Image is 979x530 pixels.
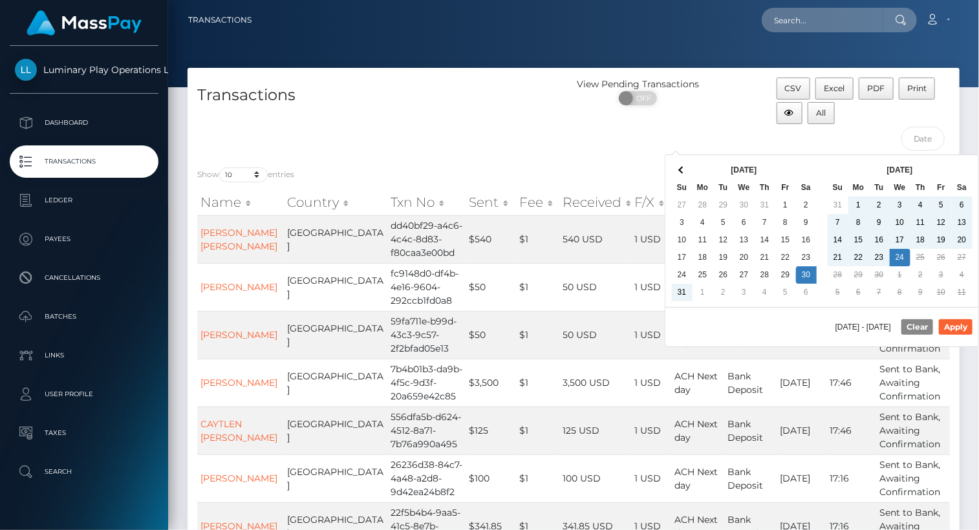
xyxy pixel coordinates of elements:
[869,179,890,196] th: Tu
[869,249,890,266] td: 23
[724,407,777,454] td: Bank Deposit
[796,266,817,284] td: 30
[626,91,658,105] span: OFF
[796,196,817,214] td: 2
[188,6,252,34] a: Transactions
[869,196,890,214] td: 2
[796,214,817,231] td: 9
[890,179,910,196] th: We
[931,231,952,249] td: 19
[387,263,466,311] td: fc9148d0-df4b-4e16-9604-292ccb1fd0a8
[10,301,158,333] a: Batches
[828,196,848,214] td: 31
[734,196,755,214] td: 30
[284,311,387,359] td: [GEOGRAPHIC_DATA]
[724,359,777,407] td: Bank Deposit
[559,215,631,263] td: 540 USD
[672,231,693,249] td: 10
[796,249,817,266] td: 23
[869,284,890,301] td: 7
[777,407,826,454] td: [DATE]
[755,196,775,214] td: 31
[828,214,848,231] td: 7
[826,454,876,502] td: 17:16
[15,229,153,249] p: Payees
[516,454,559,502] td: $1
[876,359,950,407] td: Sent to Bank, Awaiting Confirmation
[859,78,894,100] button: PDF
[672,249,693,266] td: 17
[559,359,631,407] td: 3,500 USD
[876,407,950,454] td: Sent to Bank, Awaiting Confirmation
[631,263,671,311] td: 1 USD
[15,59,37,81] img: Luminary Play Operations Limited
[939,319,973,335] button: Apply
[828,266,848,284] td: 28
[910,249,931,266] td: 25
[387,311,466,359] td: 59fa711e-b99d-43c3-9c57-2f2bfad05e13
[910,231,931,249] td: 18
[284,454,387,502] td: [GEOGRAPHIC_DATA]
[775,231,796,249] td: 15
[672,284,693,301] td: 31
[777,78,811,100] button: CSV
[672,214,693,231] td: 3
[466,454,516,502] td: $100
[631,189,671,215] th: F/X: activate to sort column ascending
[713,249,734,266] td: 19
[466,263,516,311] td: $50
[10,456,158,488] a: Search
[516,263,559,311] td: $1
[931,266,952,284] td: 3
[559,189,631,215] th: Received: activate to sort column ascending
[755,266,775,284] td: 28
[15,268,153,288] p: Cancellations
[910,196,931,214] td: 4
[828,249,848,266] td: 21
[197,84,564,107] h4: Transactions
[15,346,153,365] p: Links
[197,189,284,215] th: Name: activate to sort column ascending
[734,266,755,284] td: 27
[890,214,910,231] td: 10
[516,311,559,359] td: $1
[15,462,153,482] p: Search
[674,370,718,396] span: ACH Next day
[890,266,910,284] td: 1
[910,284,931,301] td: 9
[835,323,896,331] span: [DATE] - [DATE]
[693,284,713,301] td: 1
[724,454,777,502] td: Bank Deposit
[713,196,734,214] td: 29
[574,78,702,91] div: View Pending Transactions
[15,307,153,326] p: Batches
[755,231,775,249] td: 14
[848,231,869,249] td: 15
[826,407,876,454] td: 17:46
[931,284,952,301] td: 10
[693,162,796,179] th: [DATE]
[10,223,158,255] a: Payees
[674,323,718,348] span: ACH Next day
[559,454,631,502] td: 100 USD
[952,231,973,249] td: 20
[15,113,153,132] p: Dashboard
[713,179,734,196] th: Tu
[828,231,848,249] td: 14
[910,214,931,231] td: 11
[284,359,387,407] td: [GEOGRAPHIC_DATA]
[848,214,869,231] td: 8
[631,407,671,454] td: 1 USD
[387,359,466,407] td: 7b4b01b3-da9b-4f5c-9d3f-20a659e42c85
[631,215,671,263] td: 1 USD
[890,249,910,266] td: 24
[734,249,755,266] td: 20
[674,418,718,443] span: ACH Next day
[284,215,387,263] td: [GEOGRAPHIC_DATA]
[901,127,945,151] input: Date filter
[824,83,845,93] span: Excel
[200,418,277,443] a: CAYTLEN [PERSON_NAME]
[775,179,796,196] th: Fr
[848,179,869,196] th: Mo
[828,179,848,196] th: Su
